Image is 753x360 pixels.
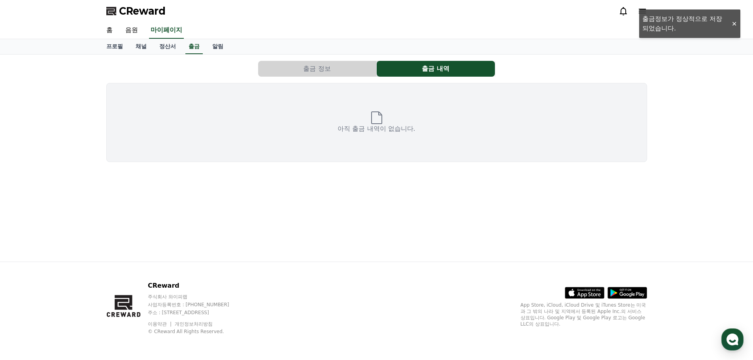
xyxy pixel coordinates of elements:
button: 출금 정보 [258,61,376,77]
p: © CReward All Rights Reserved. [148,328,244,335]
a: 출금 [185,39,203,54]
a: CReward [106,5,166,17]
span: 대화 [72,263,82,269]
a: 설정 [102,251,152,270]
a: 음원 [119,22,144,39]
p: 주식회사 와이피랩 [148,294,244,300]
span: 설정 [122,262,132,269]
p: App Store, iCloud, iCloud Drive 및 iTunes Store는 미국과 그 밖의 나라 및 지역에서 등록된 Apple Inc.의 서비스 상표입니다. Goo... [521,302,647,327]
a: 마이페이지 [149,22,184,39]
a: 알림 [206,39,230,54]
a: 개인정보처리방침 [175,321,213,327]
p: 주소 : [STREET_ADDRESS] [148,309,244,316]
a: 프로필 [100,39,129,54]
a: 이용약관 [148,321,173,327]
p: CReward [148,281,244,290]
a: 홈 [100,22,119,39]
span: CReward [119,5,166,17]
p: 사업자등록번호 : [PHONE_NUMBER] [148,302,244,308]
a: 홈 [2,251,52,270]
a: 채널 [129,39,153,54]
a: 정산서 [153,39,182,54]
button: 출금 내역 [377,61,495,77]
p: 아직 출금 내역이 없습니다. [338,124,415,134]
a: 대화 [52,251,102,270]
a: 출금 정보 [258,61,377,77]
span: 홈 [25,262,30,269]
